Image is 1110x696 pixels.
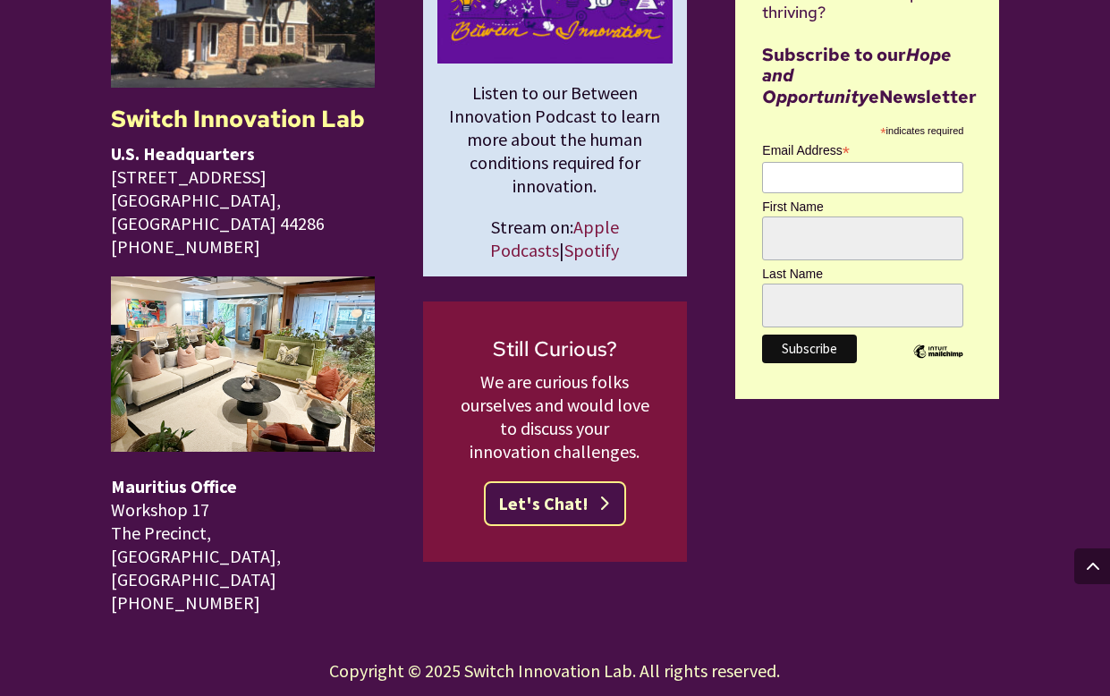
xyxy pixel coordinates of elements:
h2: Still Curious? [459,337,651,371]
a: Apple Podcasts [490,216,619,261]
label: Last Name [762,267,963,281]
span: [STREET_ADDRESS] [111,166,267,188]
img: Intuit Mailchimp [913,334,963,369]
p: We are curious folks ourselves and would love to discuss your innovation challenges. [459,370,651,463]
span: [GEOGRAPHIC_DATA], [GEOGRAPHIC_DATA] 44286 [111,189,325,234]
p: Copyright © 2025 Switch Innovation Lab. All rights reserved. [111,659,999,683]
span: Mauritius Office [111,475,237,497]
label: Email Address [762,138,963,159]
h2: Subscribe to our eNewsletter [762,45,972,108]
p: Stream on: | [437,216,673,262]
div: indicates required [762,121,963,138]
p: Listen to our Between Innovation Podcast to learn more about the human conditions required for in... [437,81,673,216]
label: First Name [762,199,963,214]
em: Hope and Opportunity [762,43,951,108]
span: Workshop 17 [111,498,209,521]
span: [PHONE_NUMBER]‬ [111,591,260,614]
input: Subscribe [762,335,857,363]
a: Spotify [564,239,619,261]
span: U.S. Headquarters [111,142,255,165]
a: Let's Chat! [484,481,626,526]
span: The Precinct, [GEOGRAPHIC_DATA], [GEOGRAPHIC_DATA] [111,522,281,590]
img: Switch Mauritius [111,276,375,452]
span: [PHONE_NUMBER] [111,235,260,258]
a: Intuit Mailchimp [913,358,963,372]
strong: Switch Innovation Lab [111,104,365,134]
